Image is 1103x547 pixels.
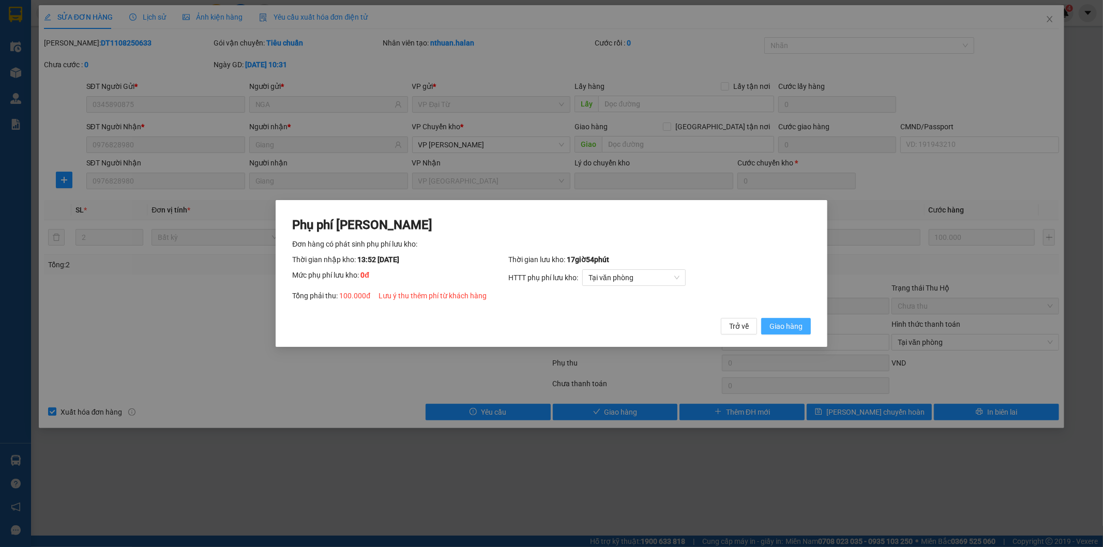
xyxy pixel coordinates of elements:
span: 100.000 đ [339,292,370,300]
div: Thời gian lưu kho: [508,254,811,265]
span: 17 giờ 54 phút [567,255,609,264]
button: Giao hàng [761,318,811,335]
button: Trở về [721,318,757,335]
div: HTTT phụ phí lưu kho: [508,269,811,286]
span: Giao hàng [769,321,803,332]
div: Đơn hàng có phát sinh phụ phí lưu kho: [292,238,811,250]
span: 0 đ [360,271,369,279]
div: Tổng phải thu: [292,290,811,301]
span: 13:52 [DATE] [357,255,399,264]
span: Phụ phí [PERSON_NAME] [292,218,432,232]
span: Lưu ý thu thêm phí từ khách hàng [379,292,487,300]
span: Trở về [729,321,749,332]
div: Thời gian nhập kho: [292,254,508,265]
span: Tại văn phòng [588,270,679,285]
div: Mức phụ phí lưu kho: [292,269,508,286]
